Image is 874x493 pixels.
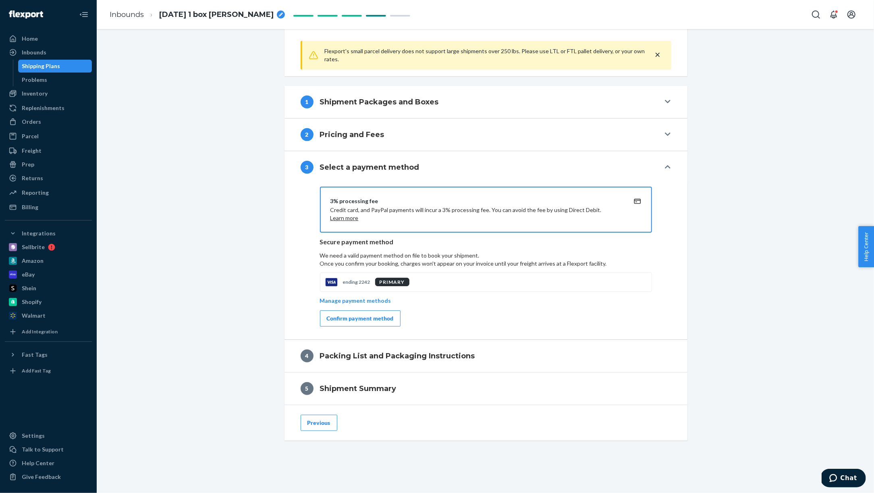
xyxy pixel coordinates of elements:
[5,87,92,100] a: Inventory
[22,243,45,251] div: Sellbrite
[22,62,60,70] div: Shipping Plans
[22,48,46,56] div: Inbounds
[320,297,391,305] p: Manage payment methods
[5,158,92,171] a: Prep
[103,3,291,27] ol: breadcrumbs
[5,268,92,281] a: eBay
[284,372,687,405] button: 5Shipment Summary
[843,6,859,23] button: Open account menu
[858,226,874,267] button: Help Center
[301,349,313,362] div: 4
[5,144,92,157] a: Freight
[301,128,313,141] div: 2
[76,6,92,23] button: Close Navigation
[5,254,92,267] a: Amazon
[22,35,38,43] div: Home
[22,104,64,112] div: Replenishments
[22,270,35,279] div: eBay
[22,89,48,98] div: Inventory
[343,279,370,285] p: ending 2242
[375,278,409,286] div: PRIMARY
[320,383,397,394] h4: Shipment Summary
[18,73,92,86] a: Problems
[5,130,92,143] a: Parcel
[5,172,92,185] a: Returns
[301,161,313,174] div: 3
[5,32,92,45] a: Home
[22,284,36,292] div: Shein
[284,340,687,372] button: 4Packing List and Packaging Instructions
[5,470,92,483] button: Give Feedback
[22,351,48,359] div: Fast Tags
[5,46,92,59] a: Inbounds
[22,367,51,374] div: Add Fast Tag
[320,252,652,268] p: We need a valid payment method on file to book your shipment.
[22,229,56,237] div: Integrations
[284,119,687,151] button: 2Pricing and Fees
[320,351,475,361] h4: Packing List and Packaging Instructions
[5,295,92,308] a: Shopify
[284,86,687,118] button: 1Shipment Packages and Boxes
[284,151,687,183] button: 3Select a payment method
[22,459,54,467] div: Help Center
[320,162,419,173] h4: Select a payment method
[301,415,337,431] button: Previous
[5,186,92,199] a: Reporting
[22,147,42,155] div: Freight
[110,10,144,19] a: Inbounds
[330,197,622,205] div: 3% processing fee
[5,102,92,114] a: Replenishments
[822,469,866,489] iframe: Opens a widget where you can chat to one of our agents
[301,382,313,395] div: 5
[22,203,38,211] div: Billing
[5,348,92,361] button: Fast Tags
[5,201,92,214] a: Billing
[22,132,39,140] div: Parcel
[22,174,43,182] div: Returns
[320,129,384,140] h4: Pricing and Fees
[159,10,274,20] span: sept 22 1 box tanner
[5,115,92,128] a: Orders
[301,96,313,108] div: 1
[22,118,41,126] div: Orders
[22,298,42,306] div: Shopify
[22,432,45,440] div: Settings
[654,51,662,59] button: close
[22,312,46,320] div: Walmart
[5,241,92,254] a: Sellbrite
[22,473,61,481] div: Give Feedback
[5,443,92,456] button: Talk to Support
[5,364,92,377] a: Add Fast Tag
[320,237,652,247] p: Secure payment method
[327,314,394,322] div: Confirm payment method
[5,282,92,295] a: Shein
[5,325,92,338] a: Add Integration
[18,60,92,73] a: Shipping Plans
[5,429,92,442] a: Settings
[22,160,34,168] div: Prep
[5,457,92,470] a: Help Center
[826,6,842,23] button: Open notifications
[9,10,43,19] img: Flexport logo
[330,214,359,222] button: Learn more
[5,227,92,240] button: Integrations
[22,328,58,335] div: Add Integration
[22,76,48,84] div: Problems
[808,6,824,23] button: Open Search Box
[320,260,652,268] p: Once you confirm your booking, charges won't appear on your invoice until your freight arrives at...
[22,445,64,453] div: Talk to Support
[301,41,671,70] div: Flexport's small parcel delivery does not support large shipments over 250 lbs. Please use LTL or...
[5,309,92,322] a: Walmart
[22,257,44,265] div: Amazon
[320,97,439,107] h4: Shipment Packages and Boxes
[22,189,49,197] div: Reporting
[320,310,401,327] button: Confirm payment method
[330,206,622,222] p: Credit card, and PayPal payments will incur a 3% processing fee. You can avoid the fee by using D...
